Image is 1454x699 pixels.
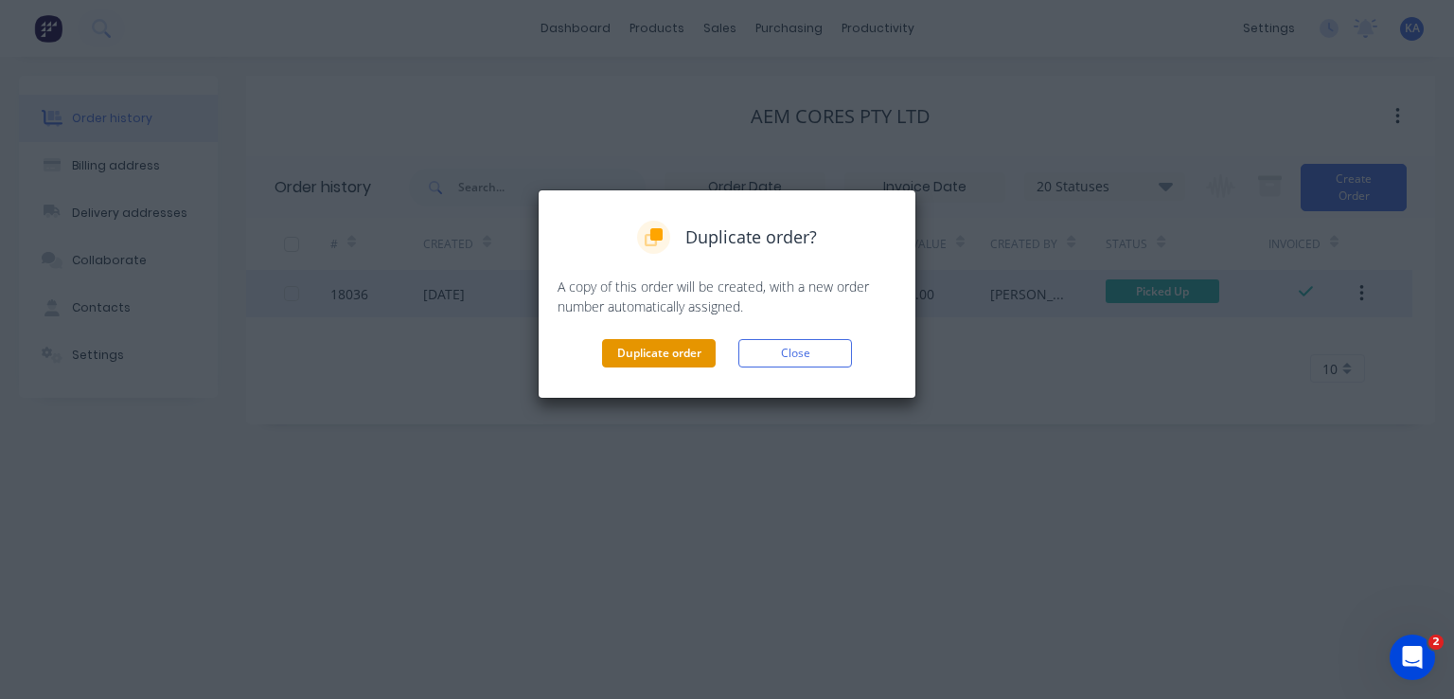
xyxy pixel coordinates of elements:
p: A copy of this order will be created, with a new order number automatically assigned. [558,277,896,316]
iframe: Intercom live chat [1390,635,1435,680]
span: 2 [1428,635,1444,650]
button: Duplicate order [602,339,716,367]
button: Close [738,339,852,367]
span: Duplicate order? [685,224,817,250]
